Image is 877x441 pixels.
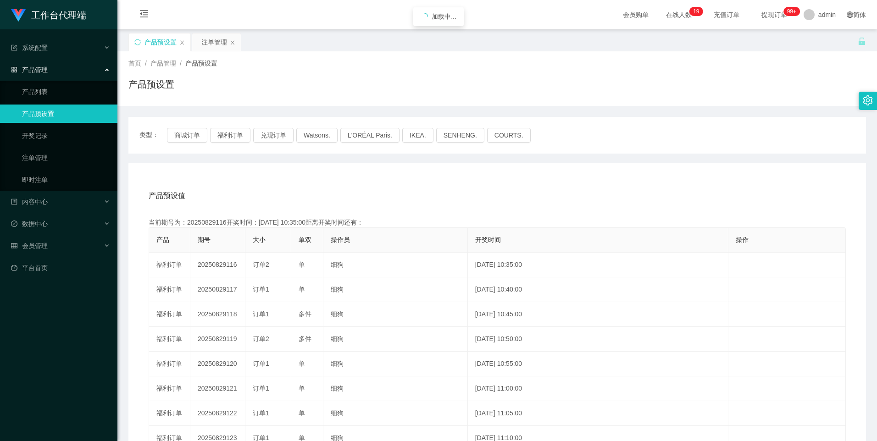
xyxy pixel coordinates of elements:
td: [DATE] 10:45:00 [468,302,728,327]
span: 产品预设值 [149,190,185,201]
button: 兑现订单 [253,128,294,143]
span: 订单1 [253,385,269,392]
a: 工作台代理端 [11,11,86,18]
td: 细狗 [323,253,468,277]
button: 商城订单 [167,128,207,143]
td: 20250829119 [190,327,245,352]
h1: 工作台代理端 [31,0,86,30]
td: [DATE] 11:00:00 [468,376,728,401]
td: 20250829122 [190,401,245,426]
td: 细狗 [323,277,468,302]
span: 订单2 [253,261,269,268]
span: 加载中... [432,13,456,20]
span: 提现订单 [757,11,792,18]
td: 细狗 [323,376,468,401]
td: 20250829116 [190,253,245,277]
td: 福利订单 [149,401,190,426]
td: 福利订单 [149,327,190,352]
span: 首页 [128,60,141,67]
td: 20250829117 [190,277,245,302]
td: [DATE] 10:40:00 [468,277,728,302]
span: 订单1 [253,286,269,293]
td: [DATE] 10:35:00 [468,253,728,277]
span: 内容中心 [11,198,48,205]
span: 单 [299,360,305,367]
a: 产品列表 [22,83,110,101]
span: 系统配置 [11,44,48,51]
span: 单 [299,385,305,392]
i: 图标: check-circle-o [11,220,17,227]
span: / [180,60,182,67]
span: 产品管理 [11,66,48,73]
i: 图标: table [11,243,17,249]
td: [DATE] 10:55:00 [468,352,728,376]
span: 单 [299,409,305,417]
i: 图标: unlock [858,37,866,45]
span: 数据中心 [11,220,48,227]
span: 开奖时间 [475,236,501,243]
button: Watsons. [296,128,338,143]
span: 会员管理 [11,242,48,249]
span: 产品预设置 [185,60,217,67]
td: 细狗 [323,302,468,327]
td: 福利订单 [149,376,190,401]
td: 20250829120 [190,352,245,376]
button: SENHENG. [436,128,484,143]
span: 大小 [253,236,266,243]
td: 20250829121 [190,376,245,401]
h1: 产品预设置 [128,77,174,91]
button: COURTS. [487,128,531,143]
span: 订单1 [253,310,269,318]
a: 开奖记录 [22,127,110,145]
span: 类型： [139,128,167,143]
span: 订单1 [253,409,269,417]
span: / [145,60,147,67]
span: 单双 [299,236,311,243]
i: 图标: form [11,44,17,51]
button: 福利订单 [210,128,250,143]
button: L'ORÉAL Paris. [340,128,400,143]
td: [DATE] 11:05:00 [468,401,728,426]
span: 产品 [156,236,169,243]
i: icon: loading [421,13,428,20]
i: 图标: sync [134,39,141,45]
img: logo.9652507e.png [11,9,26,22]
span: 操作员 [331,236,350,243]
p: 9 [696,7,699,16]
i: 图标: setting [863,95,873,105]
td: 细狗 [323,327,468,352]
span: 订单1 [253,360,269,367]
span: 产品管理 [150,60,176,67]
i: 图标: appstore-o [11,66,17,73]
p: 1 [693,7,696,16]
td: 20250829118 [190,302,245,327]
span: 在线人数 [661,11,696,18]
td: 福利订单 [149,253,190,277]
td: 福利订单 [149,352,190,376]
a: 即时注单 [22,171,110,189]
sup: 1001 [783,7,800,16]
i: 图标: menu-fold [128,0,160,30]
span: 操作 [736,236,749,243]
sup: 19 [689,7,703,16]
i: 图标: close [179,40,185,45]
td: 福利订单 [149,302,190,327]
i: 图标: profile [11,198,17,205]
i: 图标: global [847,11,853,18]
span: 多件 [299,335,311,342]
a: 注单管理 [22,149,110,167]
div: 当前期号为：20250829116开奖时间：[DATE] 10:35:00距离开奖时间还有： [149,218,846,227]
span: 充值订单 [709,11,744,18]
i: 图标: close [230,40,235,45]
span: 期号 [198,236,211,243]
div: 产品预设置 [144,33,177,51]
span: 订单2 [253,335,269,342]
td: [DATE] 10:50:00 [468,327,728,352]
div: 注单管理 [201,33,227,51]
td: 细狗 [323,352,468,376]
a: 图标: dashboard平台首页 [11,259,110,277]
span: 单 [299,286,305,293]
span: 单 [299,261,305,268]
td: 福利订单 [149,277,190,302]
a: 产品预设置 [22,105,110,123]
